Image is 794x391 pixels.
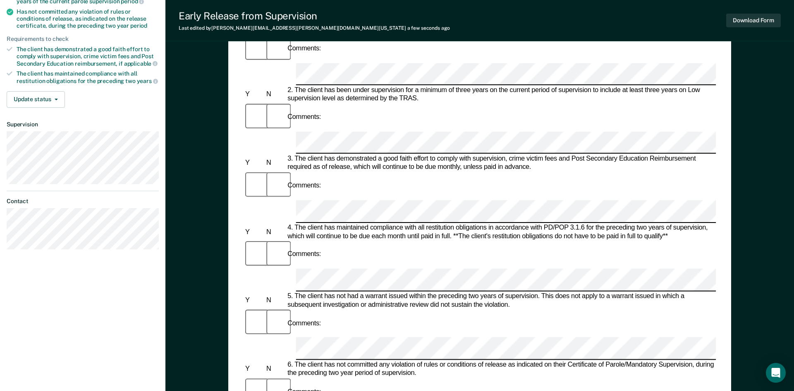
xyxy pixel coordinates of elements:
[179,10,450,22] div: Early Release from Supervision
[244,365,265,373] div: Y
[17,46,159,67] div: The client has demonstrated a good faith effort to comply with supervision, crime victim fees and...
[286,319,323,327] div: Comments:
[286,292,716,309] div: 5. The client has not had a warrant issued within the preceding two years of supervision. This do...
[286,45,323,53] div: Comments:
[286,86,716,103] div: 2. The client has been under supervision for a minimum of three years on the current period of su...
[265,296,286,305] div: N
[244,90,265,99] div: Y
[244,159,265,167] div: Y
[265,228,286,236] div: N
[766,363,786,383] div: Open Intercom Messenger
[265,90,286,99] div: N
[7,121,159,128] dt: Supervision
[7,198,159,205] dt: Contact
[286,251,323,259] div: Comments:
[137,78,158,84] span: years
[286,224,716,241] div: 4. The client has maintained compliance with all restitution obligations in accordance with PD/PO...
[726,14,781,27] button: Download Form
[244,228,265,236] div: Y
[17,70,159,84] div: The client has maintained compliance with all restitution obligations for the preceding two
[244,296,265,305] div: Y
[265,365,286,373] div: N
[286,182,323,190] div: Comments:
[286,113,323,121] div: Comments:
[7,91,65,108] button: Update status
[407,25,450,31] span: a few seconds ago
[286,155,716,172] div: 3. The client has demonstrated a good faith effort to comply with supervision, crime victim fees ...
[17,8,159,29] div: Has not committed any violation of rules or conditions of release, as indicated on the release ce...
[7,36,159,43] div: Requirements to check
[124,60,158,67] span: applicable
[286,361,716,378] div: 6. The client has not committed any violation of rules or conditions of release as indicated on t...
[265,159,286,167] div: N
[179,25,450,31] div: Last edited by [PERSON_NAME][EMAIL_ADDRESS][PERSON_NAME][DOMAIN_NAME][US_STATE]
[130,22,147,29] span: period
